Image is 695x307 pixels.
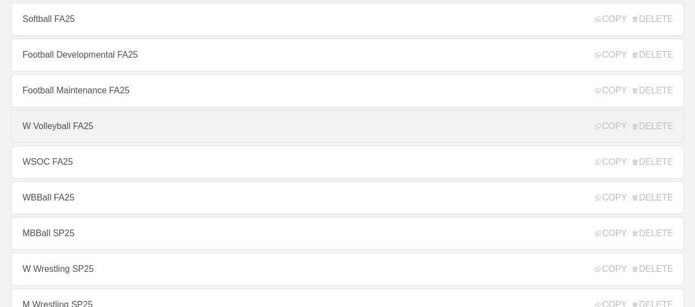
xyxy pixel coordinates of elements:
[11,38,684,71] a: Football Developmental FA25
[11,181,684,214] a: WBBall FA25
[11,3,684,36] a: Softball FA25
[595,86,626,96] span: COPY
[632,157,673,167] span: DELETE
[595,121,626,131] span: COPY
[632,121,673,131] span: DELETE
[595,157,626,167] span: COPY
[11,217,684,250] a: MBBall SP25
[632,14,673,24] span: DELETE
[11,74,684,107] a: Football Maintenance FA25
[11,253,684,286] a: W Wrestling SP25
[632,86,673,96] span: DELETE
[497,180,695,307] iframe: Chat Widget
[11,146,684,178] a: WSOC FA25
[11,110,684,143] a: W Volleyball FA25
[595,50,626,60] span: COPY
[632,50,673,60] span: DELETE
[595,14,626,24] span: COPY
